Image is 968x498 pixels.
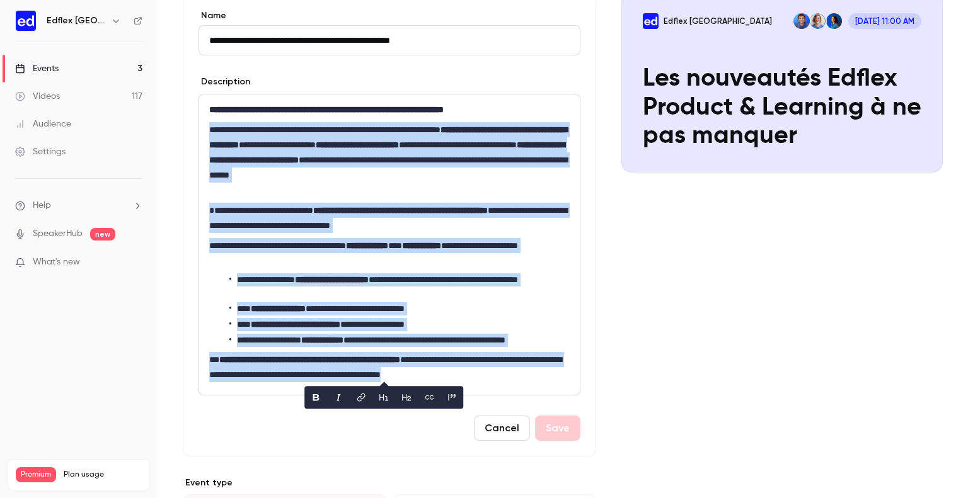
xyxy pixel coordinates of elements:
[15,199,142,212] li: help-dropdown-opener
[33,199,51,212] span: Help
[199,94,580,395] div: editor
[442,387,462,407] button: blockquote
[15,90,60,103] div: Videos
[64,470,142,480] span: Plan usage
[474,416,530,441] button: Cancel
[33,227,83,241] a: SpeakerHub
[183,477,596,489] p: Event type
[90,228,115,241] span: new
[15,145,66,158] div: Settings
[47,14,106,27] h6: Edflex [GEOGRAPHIC_DATA]
[351,387,371,407] button: link
[15,62,59,75] div: Events
[33,256,80,269] span: What's new
[16,467,56,482] span: Premium
[127,257,142,268] iframe: Noticeable Trigger
[306,387,326,407] button: bold
[199,9,580,22] label: Name
[328,387,349,407] button: italic
[15,118,71,130] div: Audience
[199,76,250,88] label: Description
[199,94,580,395] section: description
[16,11,36,31] img: Edflex France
